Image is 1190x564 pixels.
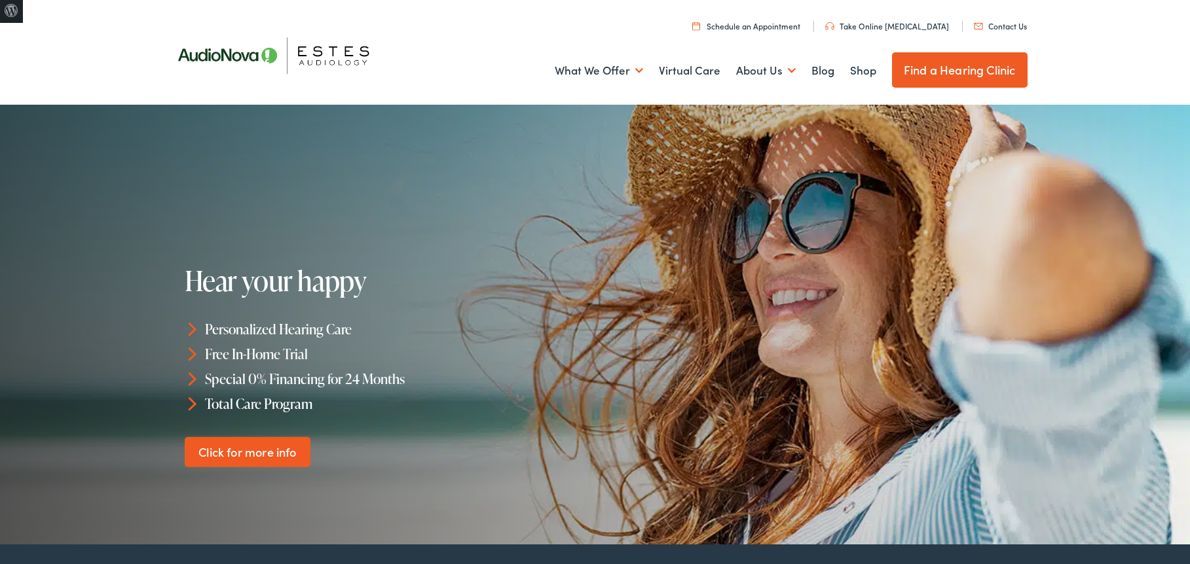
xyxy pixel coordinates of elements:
[811,46,834,95] a: Blog
[185,391,601,415] li: Total Care Program
[555,46,643,95] a: What We Offer
[850,46,876,95] a: Shop
[185,366,601,391] li: Special 0% Financing for 24 Months
[892,52,1028,88] a: Find a Hearing Clinic
[185,317,601,342] li: Personalized Hearing Care
[736,46,796,95] a: About Us
[185,436,311,467] a: Click for more info
[974,23,983,29] img: utility icon
[692,22,700,30] img: utility icon
[692,20,800,31] a: Schedule an Appointment
[659,46,720,95] a: Virtual Care
[825,22,834,30] img: utility icon
[825,20,949,31] a: Take Online [MEDICAL_DATA]
[974,20,1027,31] a: Contact Us
[185,266,583,296] h1: Hear your happy
[185,342,601,366] li: Free In-Home Trial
